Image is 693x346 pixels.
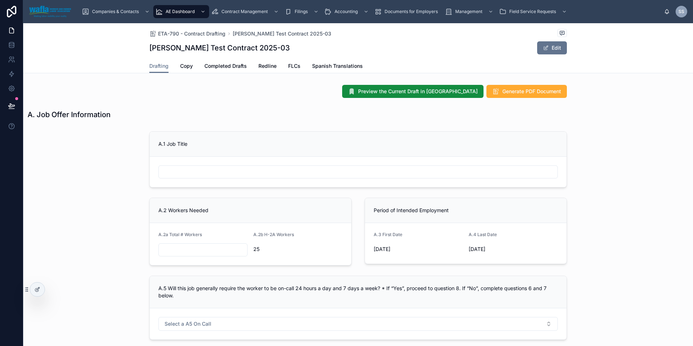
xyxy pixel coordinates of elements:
[295,9,308,15] span: Filings
[342,85,484,98] button: Preview the Current Draft in [GEOGRAPHIC_DATA]
[469,232,497,237] span: A.4 Last Date
[204,59,247,74] a: Completed Drafts
[679,9,684,15] span: SS
[288,62,300,70] span: FLCs
[253,232,294,237] span: A.2b H-2A Workers
[443,5,497,18] a: Management
[335,9,358,15] span: Accounting
[166,9,195,15] span: AE Dashboard
[165,320,211,328] span: Select a A5 On Call
[28,110,111,120] h1: A. Job Offer Information
[153,5,209,18] a: AE Dashboard
[149,30,225,37] a: ETA-790 - Contract Drafting
[374,246,463,253] span: [DATE]
[312,62,363,70] span: Spanish Translations
[221,9,268,15] span: Contract Management
[374,232,402,237] span: A.3 First Date
[204,62,247,70] span: Completed Drafts
[537,41,567,54] button: Edit
[209,5,282,18] a: Contract Management
[158,232,202,237] span: A.2a Total # Workers
[158,317,558,331] button: Select Button
[502,88,561,95] span: Generate PDF Document
[258,59,277,74] a: Redline
[158,207,208,213] span: A.2 Workers Needed
[469,246,558,253] span: [DATE]
[77,4,664,20] div: scrollable content
[233,30,331,37] a: [PERSON_NAME] Test Contract 2025-03
[253,246,343,253] span: 25
[158,285,547,298] span: A.5 Will this job generally require the worker to be on-call 24 hours a day and 7 days a week? * ...
[322,5,372,18] a: Accounting
[80,5,153,18] a: Companies & Contacts
[149,43,290,53] h1: [PERSON_NAME] Test Contract 2025-03
[180,62,193,70] span: Copy
[509,9,556,15] span: Field Service Requests
[180,59,193,74] a: Copy
[258,62,277,70] span: Redline
[455,9,482,15] span: Management
[158,30,225,37] span: ETA-790 - Contract Drafting
[92,9,139,15] span: Companies & Contacts
[486,85,567,98] button: Generate PDF Document
[282,5,322,18] a: Filings
[312,59,363,74] a: Spanish Translations
[149,62,169,70] span: Drafting
[385,9,438,15] span: Documents for Employers
[29,6,71,17] img: App logo
[358,88,478,95] span: Preview the Current Draft in [GEOGRAPHIC_DATA]
[374,207,449,213] span: Period of Intended Employment
[158,141,187,147] span: A.1 Job Title
[497,5,570,18] a: Field Service Requests
[149,59,169,73] a: Drafting
[288,59,300,74] a: FLCs
[372,5,443,18] a: Documents for Employers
